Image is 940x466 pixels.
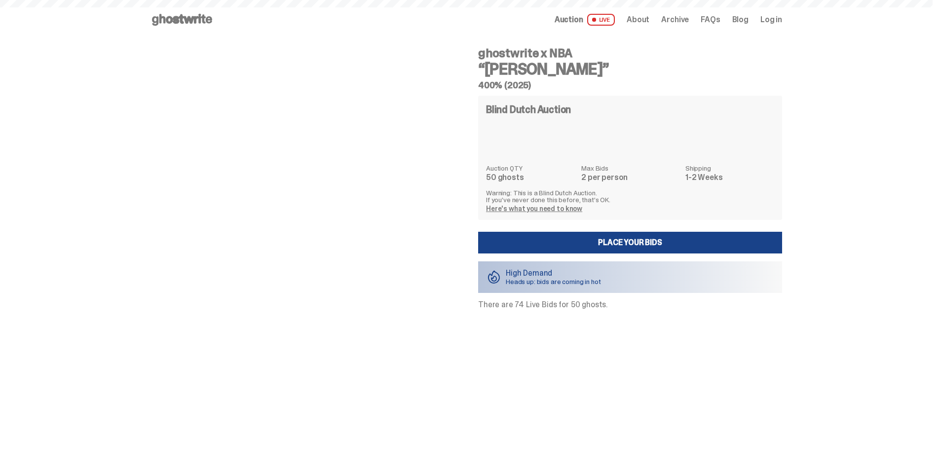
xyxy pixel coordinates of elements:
dd: 1-2 Weeks [685,174,774,181]
dd: 50 ghosts [486,174,575,181]
p: High Demand [506,269,601,277]
a: Archive [661,16,689,24]
h5: 400% (2025) [478,81,782,90]
dd: 2 per person [581,174,679,181]
a: Blog [732,16,749,24]
h4: ghostwrite x NBA [478,47,782,59]
a: FAQs [701,16,720,24]
a: Log in [760,16,782,24]
a: About [627,16,649,24]
p: Warning: This is a Blind Dutch Auction. If you’ve never done this before, that’s OK. [486,189,774,203]
p: Heads up: bids are coming in hot [506,278,601,285]
a: Auction LIVE [555,14,615,26]
h4: Blind Dutch Auction [486,105,571,114]
h3: “[PERSON_NAME]” [478,61,782,77]
span: Auction [555,16,583,24]
a: Place your Bids [478,232,782,253]
dt: Max Bids [581,165,679,172]
span: LIVE [587,14,615,26]
p: There are 74 Live Bids for 50 ghosts. [478,301,782,309]
a: Here's what you need to know [486,204,582,213]
dt: Auction QTY [486,165,575,172]
dt: Shipping [685,165,774,172]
